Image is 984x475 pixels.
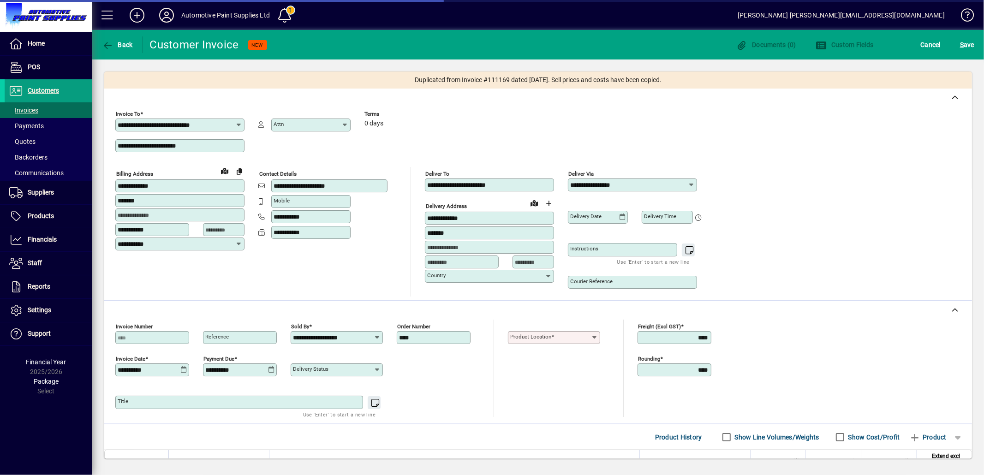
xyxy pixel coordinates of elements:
[905,429,951,445] button: Product
[116,356,145,362] mat-label: Invoice date
[415,75,662,85] span: Duplicated from Invoice #111169 dated [DATE]. Sell prices and costs have been copied.
[954,2,972,32] a: Knowledge Base
[26,358,66,366] span: Financial Year
[28,63,40,71] span: POS
[922,451,960,471] span: Extend excl GST ($)
[275,456,303,466] span: Description
[570,213,602,220] mat-label: Delivery date
[655,430,702,445] span: Product History
[217,163,232,178] a: View on map
[5,205,92,228] a: Products
[9,154,48,161] span: Backorders
[181,8,270,23] div: Automotive Paint Supplies Ltd
[720,456,745,466] span: Backorder
[570,245,598,252] mat-label: Instructions
[122,7,152,24] button: Add
[28,283,50,290] span: Reports
[152,7,181,24] button: Profile
[672,456,689,466] span: Supply
[28,236,57,243] span: Financials
[293,366,328,372] mat-label: Delivery status
[644,213,676,220] mat-label: Delivery time
[274,121,284,127] mat-label: Attn
[5,228,92,251] a: Financials
[847,433,900,442] label: Show Cost/Profit
[364,120,383,127] span: 0 days
[921,37,941,52] span: Cancel
[824,456,855,466] span: Discount (%)
[5,181,92,204] a: Suppliers
[738,8,945,23] div: [PERSON_NAME] [PERSON_NAME][EMAIL_ADDRESS][DOMAIN_NAME]
[5,118,92,134] a: Payments
[92,36,143,53] app-page-header-button: Back
[909,430,947,445] span: Product
[960,41,964,48] span: S
[28,259,42,267] span: Staff
[150,37,239,52] div: Customer Invoice
[5,56,92,79] a: POS
[118,398,128,404] mat-label: Title
[5,102,92,118] a: Invoices
[960,37,974,52] span: ave
[734,36,799,53] button: Documents (0)
[758,456,800,466] span: Rate excl GST ($)
[291,323,309,330] mat-label: Sold by
[638,356,660,362] mat-label: Rounding
[274,197,290,204] mat-label: Mobile
[425,171,449,177] mat-label: Deliver To
[9,122,44,130] span: Payments
[736,41,796,48] span: Documents (0)
[568,171,594,177] mat-label: Deliver via
[205,333,229,340] mat-label: Reference
[5,275,92,298] a: Reports
[816,41,874,48] span: Custom Fields
[397,323,430,330] mat-label: Order number
[527,196,542,210] a: View on map
[252,42,263,48] span: NEW
[892,456,911,466] span: GST ($)
[733,433,819,442] label: Show Line Volumes/Weights
[5,32,92,55] a: Home
[5,322,92,345] a: Support
[116,111,140,117] mat-label: Invoice To
[5,149,92,165] a: Backorders
[813,36,876,53] button: Custom Fields
[617,256,690,267] mat-hint: Use 'Enter' to start a new line
[102,41,133,48] span: Back
[5,299,92,322] a: Settings
[303,409,376,420] mat-hint: Use 'Enter' to start a new line
[28,87,59,94] span: Customers
[542,196,556,211] button: Choose address
[174,456,185,466] span: Item
[28,306,51,314] span: Settings
[5,165,92,181] a: Communications
[28,212,54,220] span: Products
[116,323,153,330] mat-label: Invoice number
[28,330,51,337] span: Support
[203,356,234,362] mat-label: Payment due
[570,278,613,285] mat-label: Courier Reference
[651,429,706,445] button: Product History
[958,36,977,53] button: Save
[5,134,92,149] a: Quotes
[28,40,45,47] span: Home
[427,272,446,279] mat-label: Country
[100,36,135,53] button: Back
[9,138,36,145] span: Quotes
[232,164,247,178] button: Copy to Delivery address
[510,333,551,340] mat-label: Product location
[28,189,54,196] span: Suppliers
[9,169,64,177] span: Communications
[364,111,420,117] span: Terms
[638,323,681,330] mat-label: Freight (excl GST)
[5,252,92,275] a: Staff
[34,378,59,385] span: Package
[9,107,38,114] span: Invoices
[918,36,943,53] button: Cancel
